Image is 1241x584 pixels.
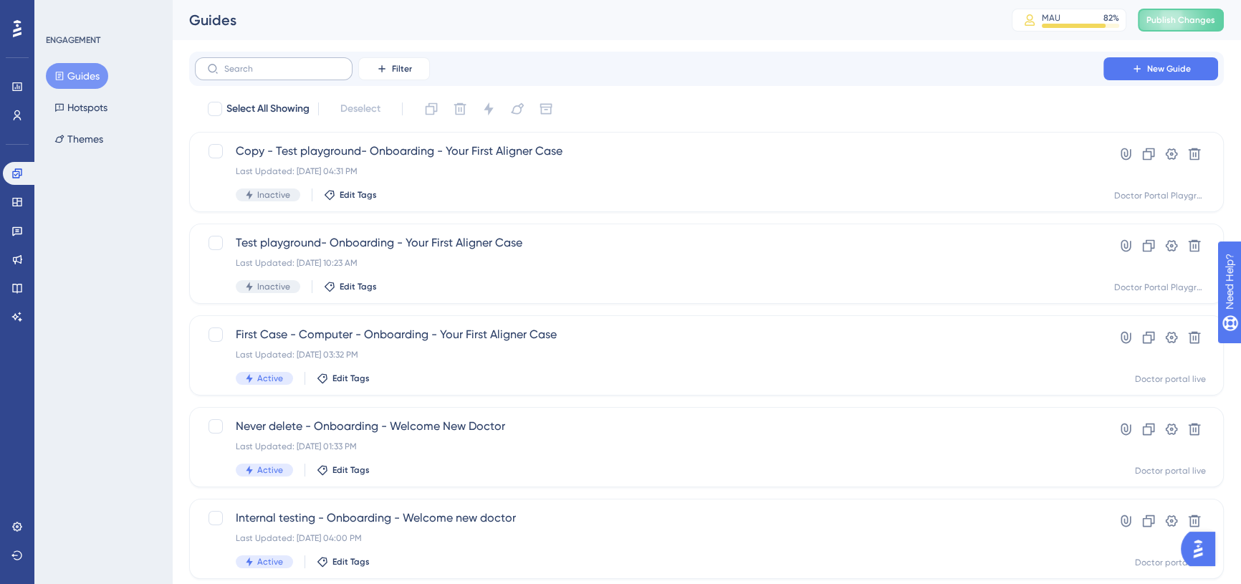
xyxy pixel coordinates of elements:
[236,509,1063,527] span: Internal testing - Onboarding - Welcome new doctor
[257,189,290,201] span: Inactive
[332,556,370,568] span: Edit Tags
[1103,57,1218,80] button: New Guide
[340,100,380,118] span: Deselect
[236,257,1063,269] div: Last Updated: [DATE] 10:23 AM
[1042,12,1060,24] div: MAU
[324,189,377,201] button: Edit Tags
[257,281,290,292] span: Inactive
[340,281,377,292] span: Edit Tags
[332,373,370,384] span: Edit Tags
[1181,527,1224,570] iframe: UserGuiding AI Assistant Launcher
[317,373,370,384] button: Edit Tags
[34,4,90,21] span: Need Help?
[1138,9,1224,32] button: Publish Changes
[257,464,283,476] span: Active
[46,95,116,120] button: Hotspots
[236,349,1063,360] div: Last Updated: [DATE] 03:32 PM
[236,441,1063,452] div: Last Updated: [DATE] 01:33 PM
[1147,63,1191,75] span: New Guide
[189,10,976,30] div: Guides
[1135,557,1206,568] div: Doctor portal live
[46,63,108,89] button: Guides
[46,126,112,152] button: Themes
[1103,12,1119,24] div: 82 %
[358,57,430,80] button: Filter
[1114,282,1206,293] div: Doctor Portal Playground
[236,532,1063,544] div: Last Updated: [DATE] 04:00 PM
[257,373,283,384] span: Active
[1114,190,1206,201] div: Doctor Portal Playground
[327,96,393,122] button: Deselect
[1135,373,1206,385] div: Doctor portal live
[317,464,370,476] button: Edit Tags
[317,556,370,568] button: Edit Tags
[1135,465,1206,477] div: Doctor portal live
[324,281,377,292] button: Edit Tags
[340,189,377,201] span: Edit Tags
[1146,14,1215,26] span: Publish Changes
[236,234,1063,252] span: Test playground- Onboarding - Your First Aligner Case
[236,166,1063,177] div: Last Updated: [DATE] 04:31 PM
[392,63,412,75] span: Filter
[226,100,310,118] span: Select All Showing
[257,556,283,568] span: Active
[236,143,1063,160] span: Copy - Test playground- Onboarding - Your First Aligner Case
[236,326,1063,343] span: First Case - Computer - Onboarding - Your First Aligner Case
[332,464,370,476] span: Edit Tags
[46,34,100,46] div: ENGAGEMENT
[224,64,340,74] input: Search
[236,418,1063,435] span: Never delete - Onboarding - Welcome New Doctor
